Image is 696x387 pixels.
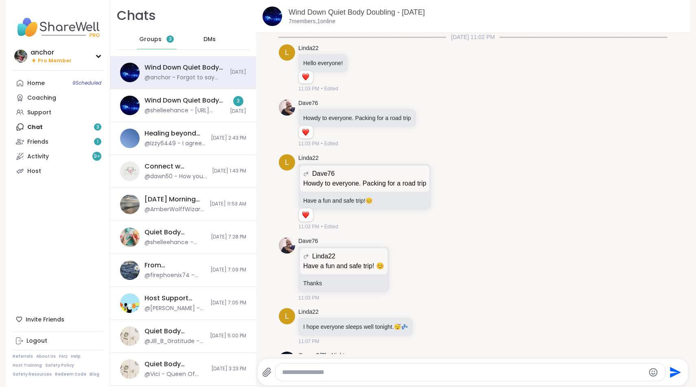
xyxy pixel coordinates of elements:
p: Howdy to everyone. Packing for a road trip [303,179,426,188]
span: [DATE] 7:09 PM [210,267,246,273]
span: [DATE] 11:53 AM [210,201,246,208]
div: @firephoenix74 - Thank you for the group [DATE]. Sorry I had to leave early as I was heading into... [144,271,206,280]
div: 3 [233,96,243,106]
img: From Overwhelmed to Anchored: Emotional Regulation, Oct 07 [120,260,140,280]
a: QueenOfTheNight [298,352,345,360]
span: • [321,85,322,92]
img: https://sharewell-space-live.sfo3.digitaloceanspaces.com/user-generated/3172ec22-238d-4018-b8e7-1... [279,99,295,116]
div: @Vici - Queen Of The Night i am going to grab lunch [144,370,206,378]
span: Groups [139,35,162,44]
span: 11:03 PM [298,294,319,302]
img: anchor [14,50,27,63]
p: Hello everyone! [303,59,343,67]
a: About Us [36,354,56,359]
p: Howdy to everyone. Packing for a road trip [303,114,411,122]
span: • [321,223,322,230]
span: Edited [324,85,338,92]
span: 9 Scheduled [72,80,101,86]
p: 7 members, 1 online [289,17,335,26]
span: 😴 [394,324,401,330]
a: Help [71,354,81,359]
p: Thanks [303,279,384,287]
p: Have a fun and safe trip! 😊 [303,261,384,271]
a: Activity9+ [13,149,103,164]
div: Support [27,109,51,117]
img: Quiet Body Doubling For Productivity - Tuesday, Oct 07 [120,359,140,379]
div: Connect w Confidence: Know Your Value, [DATE] [144,162,207,171]
div: @[PERSON_NAME] - @[PERSON_NAME] thank you for addressing my last few questions and glad to hear t... [144,304,206,313]
span: [DATE] 7:05 PM [210,300,246,306]
span: Dave76 [312,169,335,179]
div: [DATE] Morning Body Double Buddies, [DATE] [144,195,205,204]
button: Reactions: love [301,74,310,81]
span: [DATE] 2:43 PM [211,135,246,142]
span: 1 [97,138,98,145]
textarea: Type your message [282,368,644,376]
span: 11:07 PM [298,338,319,345]
span: [DATE] 7:28 PM [211,234,246,241]
span: 11:03 PM [298,85,319,92]
div: Quiet Body Doubling For Productivity - [DATE] [144,327,205,336]
div: Coaching [27,94,56,102]
span: • [321,140,322,147]
span: 😊 [366,197,372,204]
span: L [285,157,289,168]
span: [DATE] 1:43 PM [212,168,246,175]
a: Wind Down Quiet Body Doubling - [DATE] [289,8,425,16]
a: Blog [90,372,99,377]
p: Have a fun and safe trip! [303,197,426,205]
img: Wind Down Quiet Body Doubling - Wednesday, Oct 08 [263,7,282,26]
a: FAQ [59,354,68,359]
img: Wind Down Quiet Body Doubling - Wednesday, Oct 08 [120,63,140,82]
div: Wind Down Quiet Body Doubling - [DATE] [144,63,225,72]
span: 💤 [401,324,408,330]
img: Quiet Body Doubling- Productivity/Creativity , Oct 07 [120,227,140,247]
a: Host Training [13,363,42,368]
a: Dave76 [298,99,318,107]
div: Reaction list [299,126,313,139]
a: Referrals [13,354,33,359]
div: @anchor - Forgot to say g’night. Sleep well everyone. [144,74,225,82]
span: 11:03 PM [298,140,319,147]
div: Friends [27,138,48,146]
a: Safety Policy [45,363,74,368]
img: Healing beyond Religion, Oct 05 [120,129,140,148]
img: Wind Down Quiet Body Doubling - Wednesday, Oct 08 [120,96,140,115]
div: Quiet Body Doubling For Productivity - [DATE] [144,360,206,369]
a: Support [13,105,103,120]
span: Pro Member [38,57,72,64]
img: Wednesday Morning Body Double Buddies, Oct 08 [120,195,140,214]
div: Reaction list [299,208,313,221]
div: Host [27,167,41,175]
a: Linda22 [298,154,319,162]
div: From Overwhelmed to Anchored: Emotional Regulation, [DATE] [144,261,206,270]
div: @Izzy6449 - I agree! This was a beautiful performance⭐️ [144,140,206,148]
div: Quiet Body Doubling- Productivity/Creativity , [DATE] [144,228,206,237]
a: Coaching [13,90,103,105]
span: 3 [169,36,172,43]
h1: Chats [117,7,156,25]
div: @shelleehance - [URL][DOMAIN_NAME] [144,107,225,115]
a: Host [13,164,103,178]
span: 9 + [94,153,101,160]
span: [DATE] 5:00 PM [210,332,246,339]
span: Edited [324,140,338,147]
span: 11:03 PM [298,223,319,230]
span: L [285,311,289,322]
div: Home [27,79,45,87]
a: Linda22 [298,308,319,316]
span: [DATE] 3:23 PM [211,365,246,372]
div: @shelleehance - absolutely i hope they fix them [144,238,206,247]
img: https://sharewell-space-live.sfo3.digitaloceanspaces.com/user-generated/3172ec22-238d-4018-b8e7-1... [279,237,295,254]
span: DMs [204,35,216,44]
span: Edited [324,223,338,230]
a: Dave76 [298,237,318,245]
img: ShareWell Nav Logo [13,13,103,42]
img: Host Support Circle (have hosted 1+ session), Oct 07 [120,293,140,313]
div: anchor [31,48,72,57]
div: Logout [26,337,47,345]
a: Linda22 [298,44,319,52]
img: Quiet Body Doubling For Productivity - Tuesday, Oct 07 [120,326,140,346]
p: I hope everyone sleeps well tonight. [303,323,408,331]
div: Host Support Circle (have hosted 1+ session), [DATE] [144,294,206,303]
